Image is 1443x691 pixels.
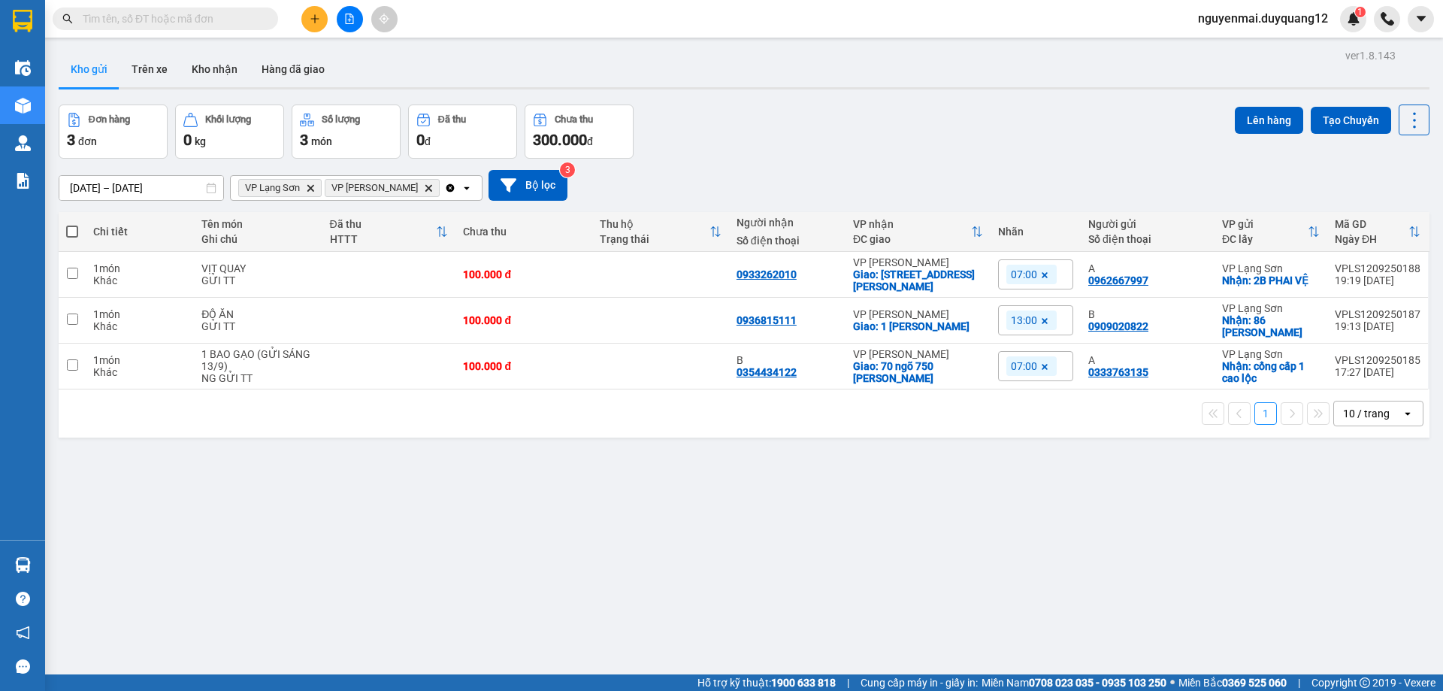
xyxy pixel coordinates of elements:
div: 1 BAO GẠO (GỬI SÁNG 13/9) [201,348,314,372]
span: file-add [344,14,355,24]
span: | [847,674,849,691]
div: VPLS1209250188 [1335,262,1420,274]
div: 0936815111 [737,314,797,326]
button: Bộ lọc [489,170,567,201]
div: Khác [93,274,186,286]
span: message [16,659,30,674]
span: món [311,135,332,147]
span: ⚪️ [1170,680,1175,686]
button: 1 [1254,402,1277,425]
div: Giao: 1 CHÂU VĂN LIÊM [853,320,983,332]
img: icon-new-feature [1347,12,1360,26]
span: plus [310,14,320,24]
div: NG GỬI TT [201,372,314,384]
div: Đơn hàng [89,114,130,125]
div: 19:19 [DATE] [1335,274,1420,286]
input: Tìm tên, số ĐT hoặc mã đơn [83,11,260,27]
div: VPLS1209250187 [1335,308,1420,320]
div: Thu hộ [600,218,709,230]
span: đ [587,135,593,147]
button: Hàng đã giao [250,51,337,87]
div: Đã thu [330,218,437,230]
div: 0333763135 [1088,366,1148,378]
span: Miền Nam [982,674,1166,691]
span: notification [16,626,30,640]
button: caret-down [1408,6,1434,32]
div: VP Lạng Sơn [1222,348,1320,360]
div: Khối lượng [205,114,251,125]
div: Giao: 275 NGUYỄN TRÃI - TX [853,268,983,292]
div: B [1088,308,1207,320]
span: 0 [183,131,192,149]
div: HTTT [330,233,437,245]
div: VP [PERSON_NAME] [853,348,983,360]
span: Miền Bắc [1178,674,1287,691]
span: 13:00 [1011,314,1037,327]
button: Lên hàng [1235,107,1303,134]
div: Số điện thoại [737,235,838,247]
img: warehouse-icon [15,60,31,76]
div: 100.000 đ [463,314,585,326]
div: Khác [93,320,186,332]
button: Kho nhận [180,51,250,87]
button: Chưa thu300.000đ [525,105,634,159]
div: Số lượng [322,114,360,125]
div: 1 món [93,354,186,366]
div: Nhận: 2B PHAI VỆ [1222,274,1320,286]
div: Trạng thái [600,233,709,245]
input: Selected VP Lạng Sơn, VP Minh Khai. [443,180,444,195]
div: Chưa thu [555,114,593,125]
div: Ngày ĐH [1335,233,1408,245]
button: Tạo Chuyến [1311,107,1391,134]
svg: Clear all [444,182,456,194]
div: VPLS1209250185 [1335,354,1420,366]
div: ĐC giao [853,233,971,245]
th: Toggle SortBy [1327,212,1428,252]
th: Toggle SortBy [322,212,456,252]
div: 19:13 [DATE] [1335,320,1420,332]
div: Người nhận [737,217,838,229]
button: Trên xe [119,51,180,87]
span: kg [195,135,206,147]
span: 300.000 [533,131,587,149]
div: Nhãn [998,226,1073,238]
div: 0933262010 [737,268,797,280]
span: aim [379,14,389,24]
span: Hỗ trợ kỹ thuật: [697,674,836,691]
th: Toggle SortBy [1215,212,1327,252]
div: VỊT QUAY [201,262,314,274]
svg: Delete [306,183,315,192]
sup: 3 [560,162,575,177]
img: warehouse-icon [15,557,31,573]
button: Khối lượng0kg [175,105,284,159]
div: Nhận: cổng cấp 1 cao lộc [1222,360,1320,384]
span: copyright [1360,677,1370,688]
div: GỬI TT [201,274,314,286]
th: Toggle SortBy [592,212,729,252]
sup: 1 [1355,7,1366,17]
span: VP Minh Khai [331,182,418,194]
div: Tên món [201,218,314,230]
span: caret-down [1414,12,1428,26]
div: VP Lạng Sơn [1222,302,1320,314]
span: đơn [78,135,97,147]
div: 0909020822 [1088,320,1148,332]
div: 1 món [93,262,186,274]
div: GỬI TT [201,320,314,332]
div: 0354434122 [737,366,797,378]
div: 0962667997 [1088,274,1148,286]
span: VP Lạng Sơn [245,182,300,194]
div: VP nhận [853,218,971,230]
span: 1 [1357,7,1363,17]
input: Select a date range. [59,176,223,200]
svg: Delete [424,183,433,192]
img: warehouse-icon [15,98,31,114]
span: 07:00 [1011,359,1037,373]
div: Khác [93,366,186,378]
svg: open [1402,408,1414,420]
div: ĐỒ ĂN [201,308,314,320]
strong: 1900 633 818 [771,677,836,689]
div: 1 món [93,308,186,320]
span: 3 [67,131,75,149]
button: Đã thu0đ [408,105,517,159]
